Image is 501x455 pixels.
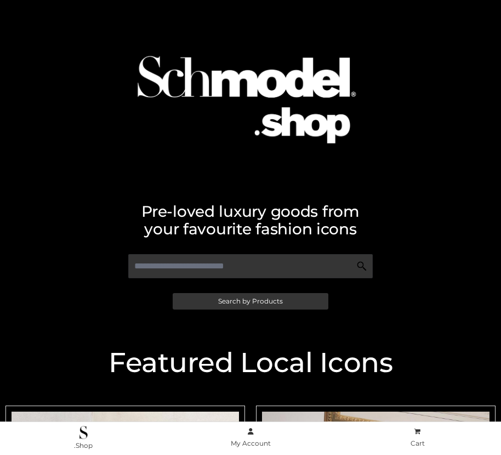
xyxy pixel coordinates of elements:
[167,425,334,450] a: My Account
[173,293,328,310] a: Search by Products
[411,439,425,447] span: Cart
[74,441,93,450] span: .Shop
[231,439,271,447] span: My Account
[356,261,367,272] img: Search Icon
[334,425,501,450] a: Cart
[5,203,496,238] h2: Pre-loved luxury goods from your favourite fashion icons
[79,426,88,439] img: .Shop
[218,298,283,305] span: Search by Products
